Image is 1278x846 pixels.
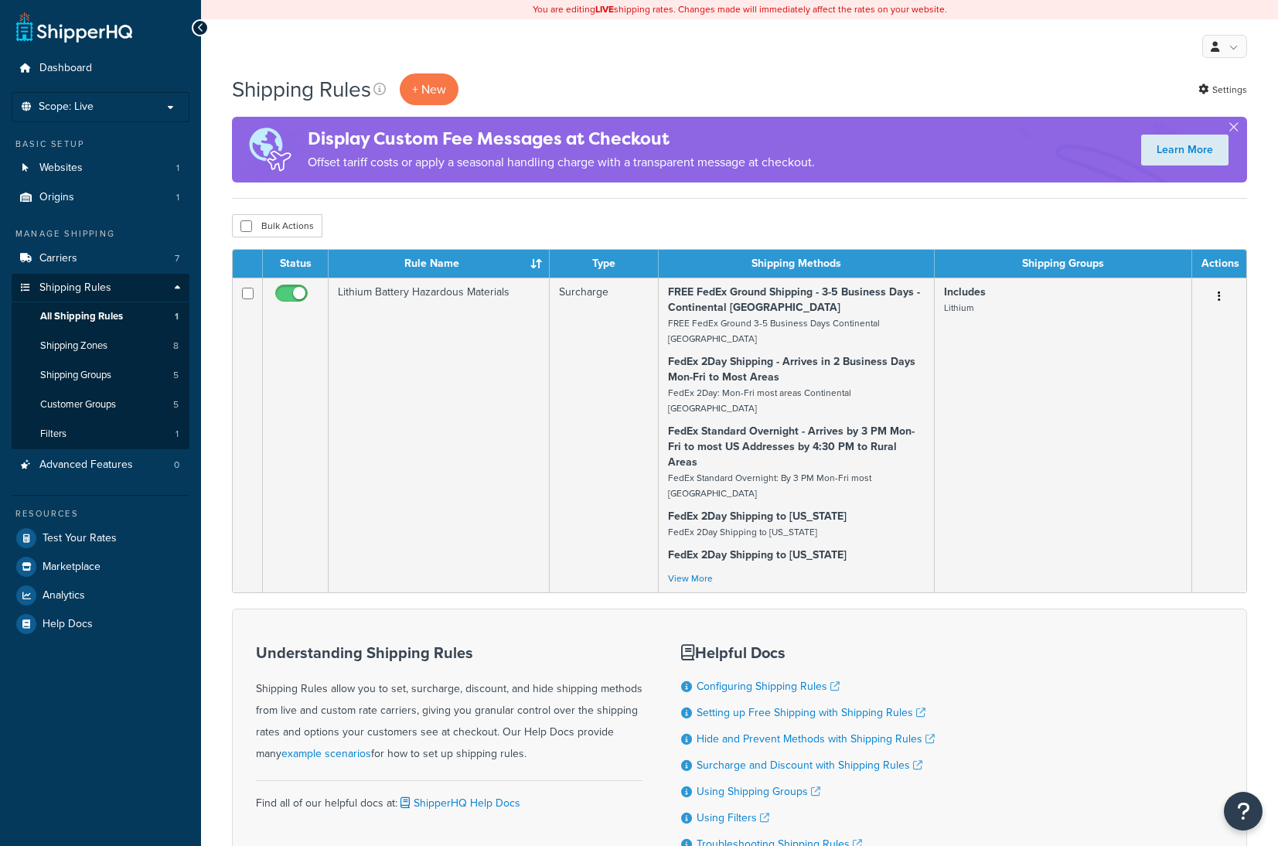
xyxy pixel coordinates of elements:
[43,618,93,631] span: Help Docs
[668,508,847,524] strong: FedEx 2Day Shipping to [US_STATE]
[256,780,642,814] div: Find all of our helpful docs at:
[681,644,935,661] h3: Helpful Docs
[12,420,189,449] a: Filters 1
[697,810,769,826] a: Using Filters
[12,244,189,273] li: Carriers
[173,398,179,411] span: 5
[12,54,189,83] a: Dashboard
[256,644,642,765] div: Shipping Rules allow you to set, surcharge, discount, and hide shipping methods from live and cus...
[329,278,550,592] td: Lithium Battery Hazardous Materials
[43,589,85,602] span: Analytics
[281,745,371,762] a: example scenarios
[12,183,189,212] a: Origins 1
[12,451,189,479] li: Advanced Features
[668,423,915,470] strong: FedEx Standard Overnight - Arrives by 3 PM Mon-Fri to most US Addresses by 4:30 PM to Rural Areas
[256,644,642,661] h3: Understanding Shipping Rules
[935,250,1192,278] th: Shipping Groups
[39,191,74,204] span: Origins
[40,398,116,411] span: Customer Groups
[12,391,189,419] a: Customer Groups 5
[40,310,123,323] span: All Shipping Rules
[176,162,179,175] span: 1
[668,284,920,316] strong: FREE FedEx Ground Shipping - 3-5 Business Days - Continental [GEOGRAPHIC_DATA]
[12,332,189,360] a: Shipping Zones 8
[697,678,840,694] a: Configuring Shipping Rules
[944,301,974,315] small: Lithium
[12,154,189,183] a: Websites 1
[668,316,880,346] small: FREE FedEx Ground 3-5 Business Days Continental [GEOGRAPHIC_DATA]
[12,610,189,638] a: Help Docs
[697,757,922,773] a: Surcharge and Discount with Shipping Rules
[12,138,189,151] div: Basic Setup
[12,274,189,302] a: Shipping Rules
[12,420,189,449] li: Filters
[176,191,179,204] span: 1
[944,284,986,300] strong: Includes
[1198,79,1247,101] a: Settings
[175,252,179,265] span: 7
[308,126,815,152] h4: Display Custom Fee Messages at Checkout
[176,428,179,441] span: 1
[12,302,189,331] li: All Shipping Rules
[40,369,111,382] span: Shipping Groups
[43,561,101,574] span: Marketplace
[40,428,66,441] span: Filters
[12,183,189,212] li: Origins
[12,332,189,360] li: Shipping Zones
[397,795,520,811] a: ShipperHQ Help Docs
[668,525,817,539] small: FedEx 2Day Shipping to [US_STATE]
[12,582,189,609] a: Analytics
[12,361,189,390] a: Shipping Groups 5
[12,524,189,552] a: Test Your Rates
[550,250,659,278] th: Type
[39,459,133,472] span: Advanced Features
[668,353,915,385] strong: FedEx 2Day Shipping - Arrives in 2 Business Days Mon-Fri to Most Areas
[16,12,132,43] a: ShipperHQ Home
[1224,792,1263,831] button: Open Resource Center
[329,250,550,278] th: Rule Name : activate to sort column ascending
[697,704,925,721] a: Setting up Free Shipping with Shipping Rules
[668,386,851,415] small: FedEx 2Day: Mon-Fri most areas Continental [GEOGRAPHIC_DATA]
[668,547,847,563] strong: FedEx 2Day Shipping to [US_STATE]
[39,281,111,295] span: Shipping Rules
[12,154,189,183] li: Websites
[659,250,935,278] th: Shipping Methods
[697,783,820,800] a: Using Shipping Groups
[12,227,189,240] div: Manage Shipping
[308,152,815,173] p: Offset tariff costs or apply a seasonal handling charge with a transparent message at checkout.
[39,252,77,265] span: Carriers
[40,339,107,353] span: Shipping Zones
[12,553,189,581] a: Marketplace
[232,214,322,237] button: Bulk Actions
[232,74,371,104] h1: Shipping Rules
[668,471,871,500] small: FedEx Standard Overnight: By 3 PM Mon-Fri most [GEOGRAPHIC_DATA]
[12,391,189,419] li: Customer Groups
[39,162,83,175] span: Websites
[1192,250,1246,278] th: Actions
[668,571,713,585] a: View More
[174,459,179,472] span: 0
[400,73,458,105] p: + New
[12,274,189,450] li: Shipping Rules
[12,507,189,520] div: Resources
[43,532,117,545] span: Test Your Rates
[12,302,189,331] a: All Shipping Rules 1
[12,244,189,273] a: Carriers 7
[173,339,179,353] span: 8
[232,117,308,183] img: duties-banner-06bc72dcb5fe05cb3f9472aba00be2ae8eb53ab6f0d8bb03d382ba314ac3c341.png
[12,451,189,479] a: Advanced Features 0
[12,361,189,390] li: Shipping Groups
[1141,135,1229,165] a: Learn More
[550,278,659,592] td: Surcharge
[697,731,935,747] a: Hide and Prevent Methods with Shipping Rules
[39,101,94,114] span: Scope: Live
[595,2,614,16] b: LIVE
[175,310,179,323] span: 1
[173,369,179,382] span: 5
[263,250,329,278] th: Status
